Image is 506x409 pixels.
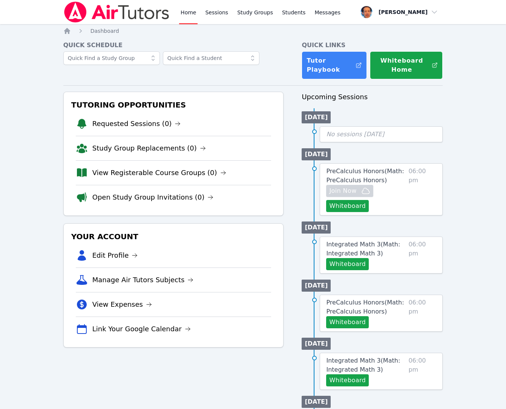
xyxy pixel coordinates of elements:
span: No sessions [DATE] [326,131,384,138]
span: Join Now [329,186,356,195]
a: Open Study Group Invitations (0) [92,192,214,203]
button: Join Now [326,185,373,197]
a: View Expenses [92,299,152,310]
span: Messages [314,9,340,16]
a: Requested Sessions (0) [92,118,181,129]
img: Air Tutors [63,2,170,23]
h3: Your Account [70,230,278,243]
li: [DATE] [302,280,331,292]
li: [DATE] [302,111,331,123]
li: [DATE] [302,221,331,234]
h4: Quick Links [302,41,443,50]
a: Dashboard [90,27,119,35]
a: Edit Profile [92,250,138,261]
button: Whiteboard [326,316,369,328]
li: [DATE] [302,338,331,350]
a: Link Your Google Calendar [92,324,191,334]
a: Integrated Math 3(Math: Integrated Math 3) [326,356,405,374]
li: [DATE] [302,148,331,160]
a: View Registerable Course Groups (0) [92,168,226,178]
a: PreCalculus Honors(Math: PreCalculus Honors) [326,167,405,185]
span: Integrated Math 3 ( Math: Integrated Math 3 ) [326,241,400,257]
span: 06:00 pm [408,298,436,328]
li: [DATE] [302,396,331,408]
a: Tutor Playbook [302,51,367,79]
span: Integrated Math 3 ( Math: Integrated Math 3 ) [326,357,400,373]
span: PreCalculus Honors ( Math: PreCalculus Honors ) [326,299,404,315]
span: 06:00 pm [408,167,436,212]
span: Dashboard [90,28,119,34]
h3: Tutoring Opportunities [70,98,278,112]
a: Manage Air Tutors Subjects [92,275,194,285]
a: PreCalculus Honors(Math: PreCalculus Honors) [326,298,405,316]
button: Whiteboard [326,200,369,212]
nav: Breadcrumb [63,27,443,35]
button: Whiteboard [326,258,369,270]
a: Integrated Math 3(Math: Integrated Math 3) [326,240,405,258]
a: Study Group Replacements (0) [92,143,206,154]
h3: Upcoming Sessions [302,92,443,102]
span: 06:00 pm [408,356,436,386]
button: Whiteboard [326,374,369,386]
input: Quick Find a Student [163,51,259,65]
h4: Quick Schedule [63,41,284,50]
span: PreCalculus Honors ( Math: PreCalculus Honors ) [326,168,404,184]
span: 06:00 pm [408,240,436,270]
button: Whiteboard Home [370,51,443,79]
input: Quick Find a Study Group [63,51,160,65]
